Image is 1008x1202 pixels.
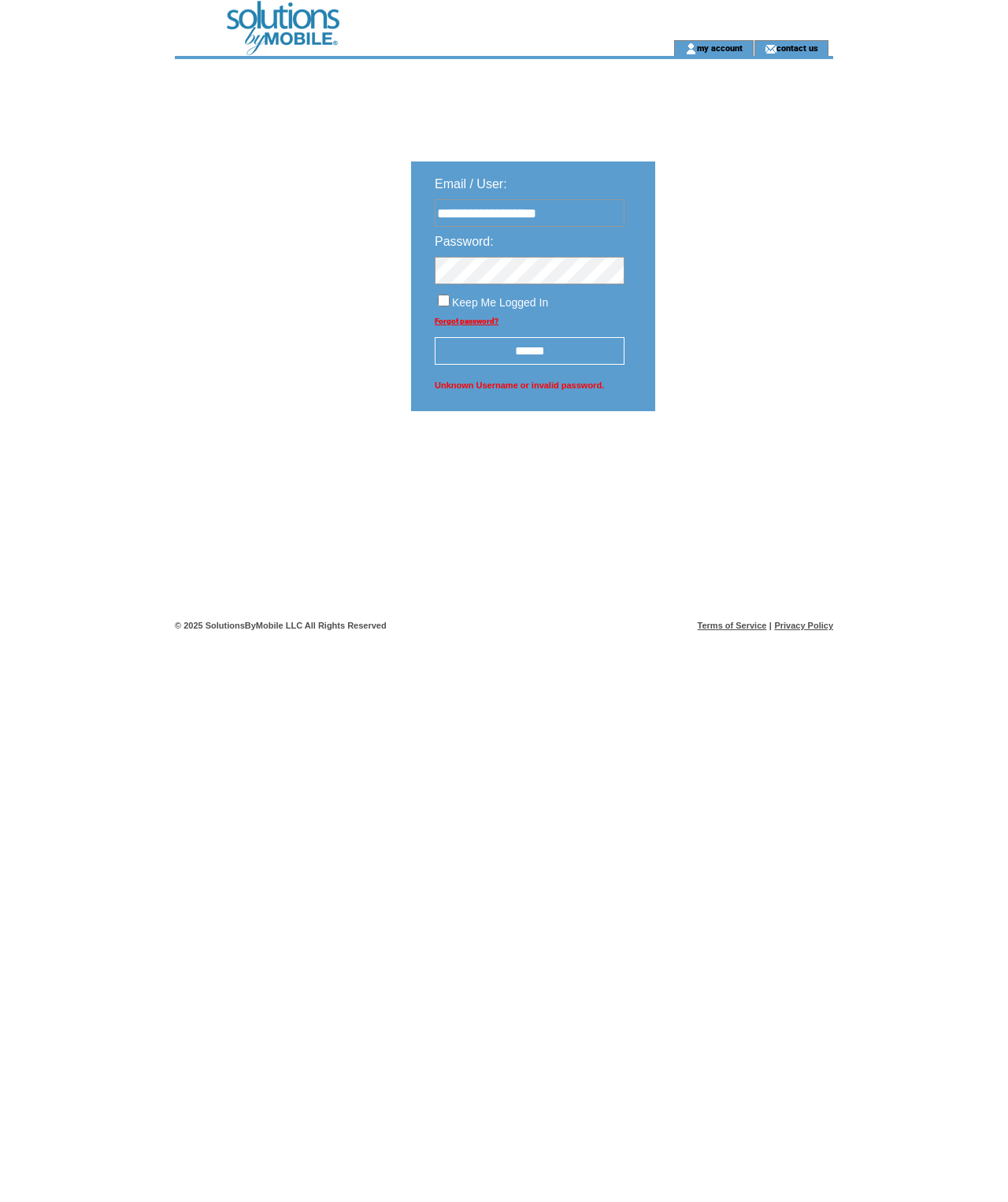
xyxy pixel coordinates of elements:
[685,43,697,55] img: account_icon.gif;jsessionid=DB0B92614FAF7BDABFAC94AA53F29934
[435,235,494,248] span: Password:
[435,177,507,191] span: Email / User:
[175,621,387,630] span: © 2025 SolutionsByMobile LLC All Rights Reserved
[769,621,772,630] span: |
[701,451,780,470] img: transparent.png;jsessionid=DB0B92614FAF7BDABFAC94AA53F29934
[435,377,624,394] span: Unknown Username or invalid password.
[776,43,818,53] a: contact us
[698,621,767,630] a: Terms of Service
[435,317,498,325] a: Forgot password?
[697,43,743,53] a: my account
[765,43,776,55] img: contact_us_icon.gif;jsessionid=DB0B92614FAF7BDABFAC94AA53F29934
[774,621,833,630] a: Privacy Policy
[452,296,548,309] span: Keep Me Logged In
